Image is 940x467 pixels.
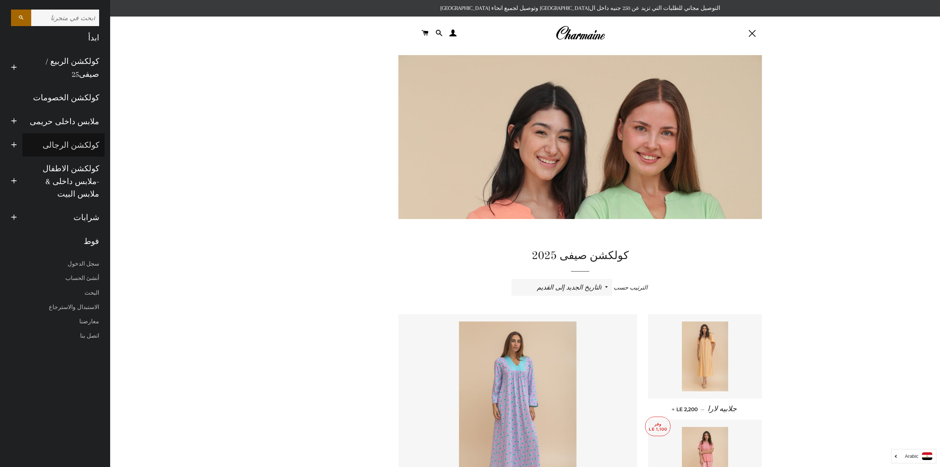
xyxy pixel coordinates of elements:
[646,417,670,436] p: وفر LE 1,100
[6,315,105,329] a: معارضنا
[6,86,105,109] a: كولكشن الخصومات
[6,257,105,271] a: سجل الدخول
[6,300,105,315] a: الاستبدال والاسترجاع
[6,271,105,285] a: أنشئ الحساب
[648,399,762,420] a: جلابيه لارا — LE 2,200
[6,26,105,50] a: ابدأ
[556,25,605,41] img: Charmaine Egypt
[673,406,698,413] span: LE 2,200
[22,50,105,86] a: كولكشن الربيع / صيفى25
[6,286,105,300] a: البحث
[708,405,737,413] span: جلابيه لارا
[22,157,105,206] a: كولكشن الاطفال -ملابس داخلى & ملابس البيت
[22,110,105,133] a: ملابس داخلى حريمى
[6,230,105,253] a: فوط
[614,284,647,291] span: الترتيب حسب
[31,10,99,26] input: ابحث في متجرنا
[895,452,932,460] a: Arabic
[6,329,105,343] a: اتصل بنا
[22,206,105,229] a: شرابات
[398,248,762,264] h1: كولكشن صيفى 2025
[22,133,105,157] a: كولكشن الرجالى
[905,454,918,459] i: Arabic
[701,406,705,413] span: —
